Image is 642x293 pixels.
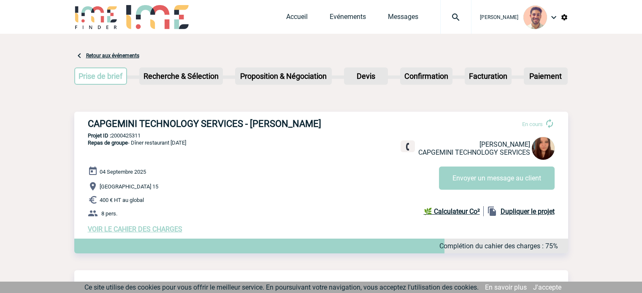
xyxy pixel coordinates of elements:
span: 400 € HT au global [100,197,144,203]
h3: CAPGEMINI TECHNOLOGY SERVICES - [PERSON_NAME] [88,118,341,129]
a: Retour aux événements [86,53,139,59]
b: Dupliquer le projet [501,207,555,215]
p: Facturation [466,68,511,84]
span: - Dîner restaurant [DATE] [88,140,186,146]
img: 132114-0.jpg [523,5,547,29]
span: 04 Septembre 2025 [100,169,146,175]
img: IME-Finder [74,5,118,29]
span: [PERSON_NAME] [480,14,518,20]
span: Repas de groupe [88,140,128,146]
button: Envoyer un message au client [439,167,555,190]
p: 2000425311 [74,132,568,139]
p: Proposition & Négociation [236,68,331,84]
a: J'accepte [533,283,561,291]
span: [PERSON_NAME] [479,140,530,148]
span: 8 pers. [101,210,117,217]
a: VOIR LE CAHIER DES CHARGES [88,225,182,233]
p: Confirmation [401,68,452,84]
img: fixe.png [404,143,412,151]
span: En cours [522,121,543,127]
span: CAPGEMINI TECHNOLOGY SERVICES [418,148,530,156]
a: En savoir plus [485,283,527,291]
a: Evénements [330,13,366,24]
span: Ce site utilise des cookies pour vous offrir le meilleur service. En poursuivant votre navigation... [84,283,479,291]
b: Projet ID : [88,132,111,139]
img: file_copy-black-24dp.png [487,206,497,216]
span: [GEOGRAPHIC_DATA] 15 [100,183,158,190]
img: 113184-2.jpg [532,137,555,160]
b: 🌿 Calculateur Co² [424,207,480,215]
p: Paiement [525,68,567,84]
a: Accueil [286,13,308,24]
a: 🌿 Calculateur Co² [424,206,484,216]
p: Recherche & Sélection [140,68,222,84]
p: Prise de brief [75,68,127,84]
a: Messages [388,13,418,24]
p: Devis [345,68,387,84]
